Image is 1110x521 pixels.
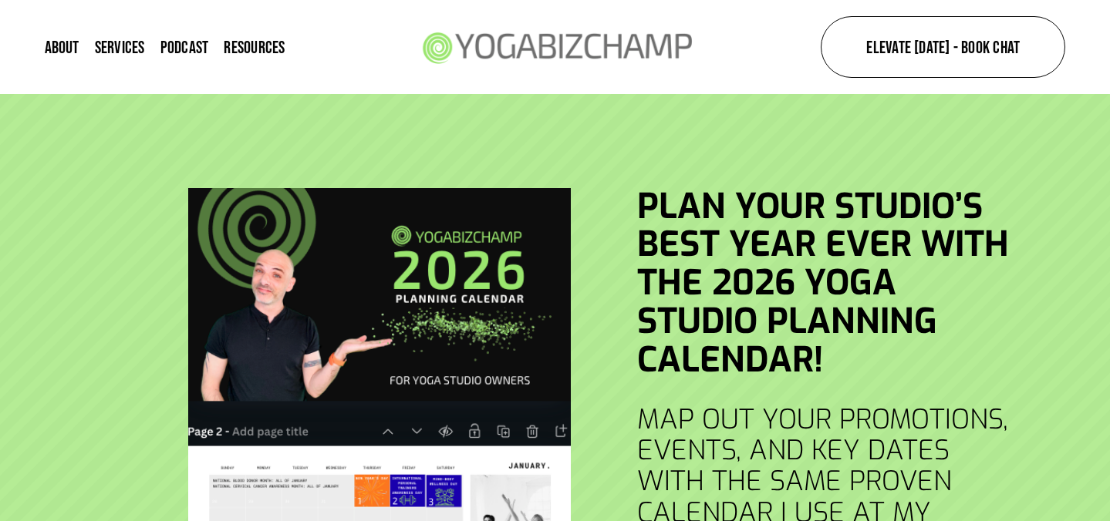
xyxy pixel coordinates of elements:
[413,11,700,82] img: Yoga Biz Champ
[224,39,285,55] span: Resources
[224,36,285,57] a: folder dropdown
[821,16,1065,78] a: Elevate [DATE] - Book Chat
[95,36,145,57] a: Services
[160,36,209,57] a: Podcast
[637,183,1018,384] strong: Plan Your Studio’s Best Year Ever with the 2026 Yoga Studio Planning Calendar!
[45,36,79,57] a: About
